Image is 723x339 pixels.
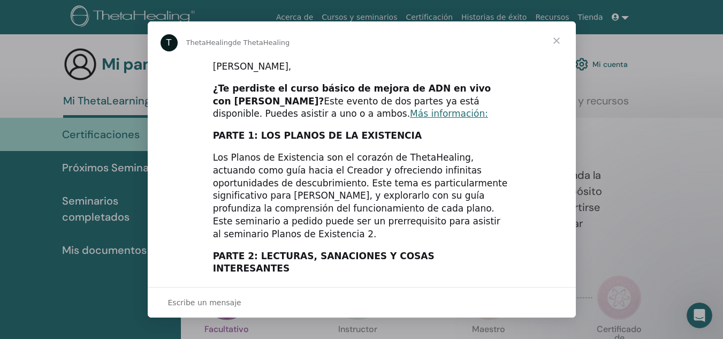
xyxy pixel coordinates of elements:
font: [PERSON_NAME], [213,61,292,72]
font: PARTE 1: LOS PLANOS DE LA EXISTENCIA [213,130,422,141]
font: PARTE 2: LECTURAS, SANACIONES Y COSAS INTERESANTES [213,251,435,274]
span: Cerrar [537,21,576,60]
div: Imagen de perfil para ThetaHealing [161,34,178,51]
a: Más información: [410,108,488,119]
font: ThetaHealing [186,39,233,47]
font: T [166,37,172,48]
font: Escribe un mensaje [168,298,241,307]
font: Los Planos de Existencia son el corazón de ThetaHealing, actuando como guía hacia el Creador y of... [213,152,508,239]
div: Abrir conversación y responder [148,287,576,318]
font: Este evento de dos partes ya está disponible. Puedes asistir a uno o a ambos. [213,96,480,119]
font: ¿Te perdiste el curso básico de mejora de ADN en vivo con [PERSON_NAME]? [213,83,491,107]
font: de ThetaHealing [232,39,290,47]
